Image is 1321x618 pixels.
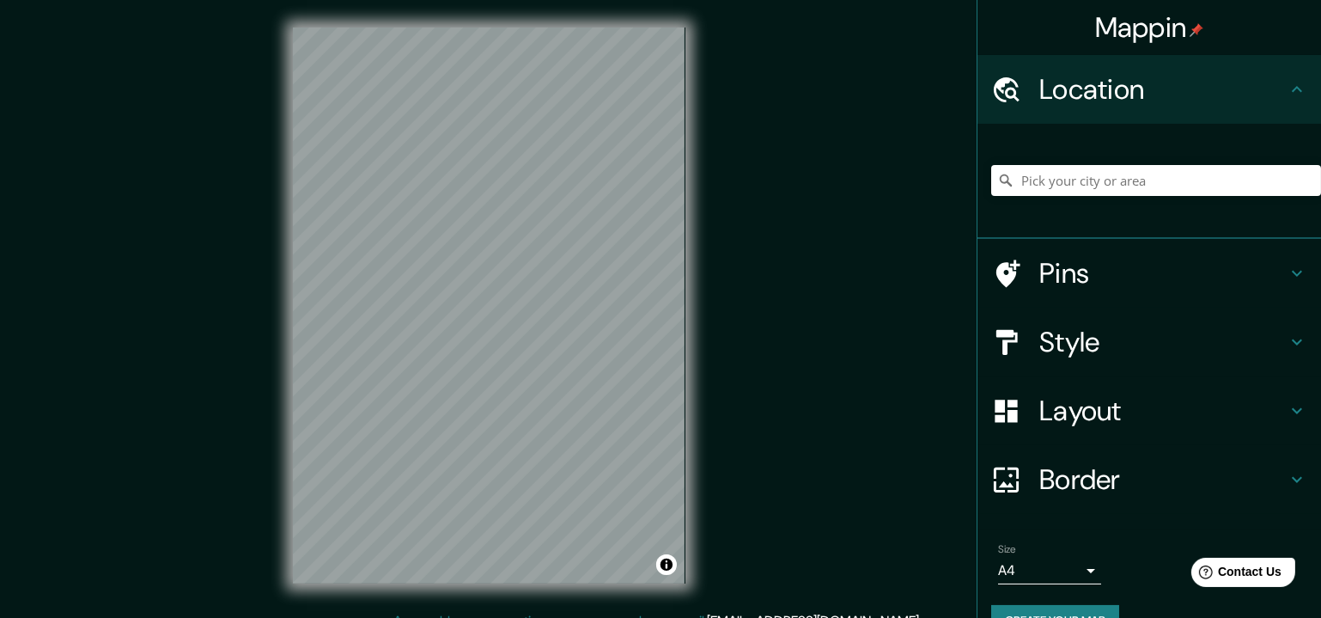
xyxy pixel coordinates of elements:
h4: Style [1039,325,1287,359]
img: pin-icon.png [1190,23,1203,37]
input: Pick your city or area [991,165,1321,196]
label: Size [998,542,1016,557]
h4: Pins [1039,256,1287,291]
div: A4 [998,557,1101,584]
canvas: Map [293,28,685,584]
h4: Mappin [1095,10,1204,45]
button: Toggle attribution [656,554,677,575]
div: Border [977,445,1321,514]
div: Location [977,55,1321,124]
div: Pins [977,239,1321,308]
iframe: Help widget launcher [1168,551,1302,599]
div: Layout [977,376,1321,445]
div: Style [977,308,1321,376]
h4: Location [1039,72,1287,107]
h4: Layout [1039,394,1287,428]
h4: Border [1039,462,1287,497]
